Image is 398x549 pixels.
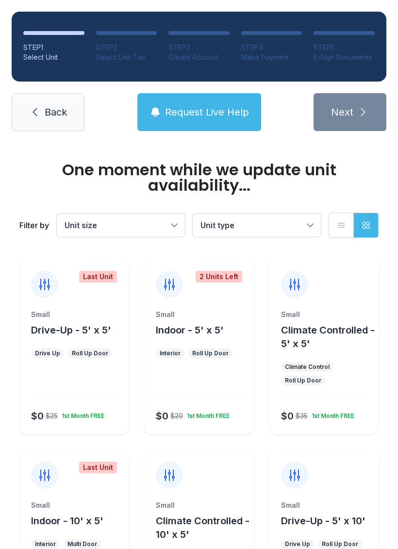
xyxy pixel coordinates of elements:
div: Small [31,500,117,510]
button: Drive-Up - 5' x 10' [281,514,365,528]
div: One moment while we update unit availability... [19,162,379,193]
span: Request Live Help [165,105,249,119]
div: 1st Month FREE [58,408,104,420]
div: Climate Control [285,363,330,371]
div: $0 [156,409,168,423]
div: STEP 5 [314,43,375,52]
div: Roll Up Door [285,377,321,384]
div: 2 Units Left [196,271,242,283]
span: Drive-Up - 5' x 10' [281,515,365,527]
div: Filter by [19,219,49,231]
div: STEP 1 [23,43,84,52]
div: Roll Up Door [322,540,358,548]
span: Climate Controlled - 5' x 5' [281,324,375,349]
div: Last Unit [79,271,117,283]
div: $20 [170,411,183,421]
button: Climate Controlled - 5' x 5' [281,323,375,350]
div: $0 [281,409,294,423]
div: STEP 3 [168,43,230,52]
div: 1st Month FREE [308,408,354,420]
div: Drive Up [285,540,310,548]
div: 1st Month FREE [183,408,230,420]
div: Roll Up Door [192,349,229,357]
span: Indoor - 5' x 5' [156,324,224,336]
button: Climate Controlled - 10' x 5' [156,514,249,541]
div: Roll Up Door [72,349,108,357]
div: Small [281,500,367,510]
div: Last Unit [79,462,117,473]
div: $35 [296,411,308,421]
button: Indoor - 5' x 5' [156,323,224,337]
div: Interior [160,349,181,357]
button: Indoor - 10' x 5' [31,514,103,528]
div: $0 [31,409,44,423]
div: Small [281,310,367,319]
div: Interior [35,540,56,548]
button: Drive-Up - 5' x 5' [31,323,111,337]
span: Next [331,105,353,119]
span: Unit type [200,220,234,230]
span: Unit size [65,220,97,230]
div: $25 [46,411,58,421]
span: Climate Controlled - 10' x 5' [156,515,249,540]
div: E-Sign Documents [314,52,375,62]
div: Make Payment [241,52,302,62]
span: Back [45,105,67,119]
div: STEP 2 [96,43,157,52]
div: Create Account [168,52,230,62]
div: Drive Up [35,349,60,357]
span: Drive-Up - 5' x 5' [31,324,111,336]
div: Select Unit Tier [96,52,157,62]
button: Unit type [193,214,321,237]
span: Indoor - 10' x 5' [31,515,103,527]
div: Select Unit [23,52,84,62]
div: Small [156,310,242,319]
div: STEP 4 [241,43,302,52]
div: Small [31,310,117,319]
div: Small [156,500,242,510]
button: Unit size [57,214,185,237]
div: Multi Door [67,540,97,548]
